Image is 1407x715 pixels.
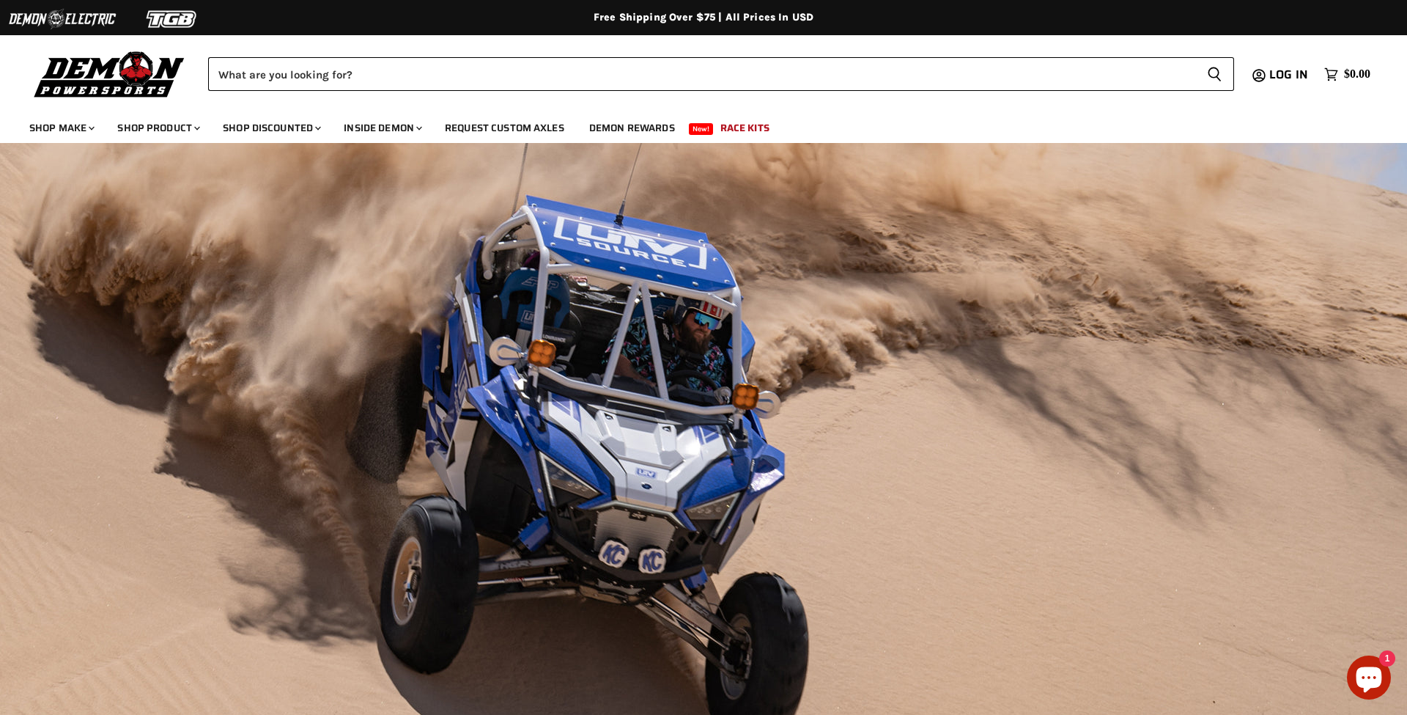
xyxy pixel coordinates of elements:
[208,57,1195,91] input: Search
[18,107,1367,143] ul: Main menu
[7,5,117,33] img: Demon Electric Logo 2
[29,48,190,100] img: Demon Powersports
[709,113,780,143] a: Race Kits
[117,5,227,33] img: TGB Logo 2
[106,113,209,143] a: Shop Product
[1263,68,1317,81] a: Log in
[208,57,1234,91] form: Product
[689,123,714,135] span: New!
[1195,57,1234,91] button: Search
[1269,65,1308,84] span: Log in
[212,113,330,143] a: Shop Discounted
[578,113,686,143] a: Demon Rewards
[1343,656,1395,703] inbox-online-store-chat: Shopify online store chat
[1317,64,1378,85] a: $0.00
[333,113,431,143] a: Inside Demon
[117,11,1290,24] div: Free Shipping Over $75 | All Prices In USD
[18,113,103,143] a: Shop Make
[1344,67,1370,81] span: $0.00
[434,113,575,143] a: Request Custom Axles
